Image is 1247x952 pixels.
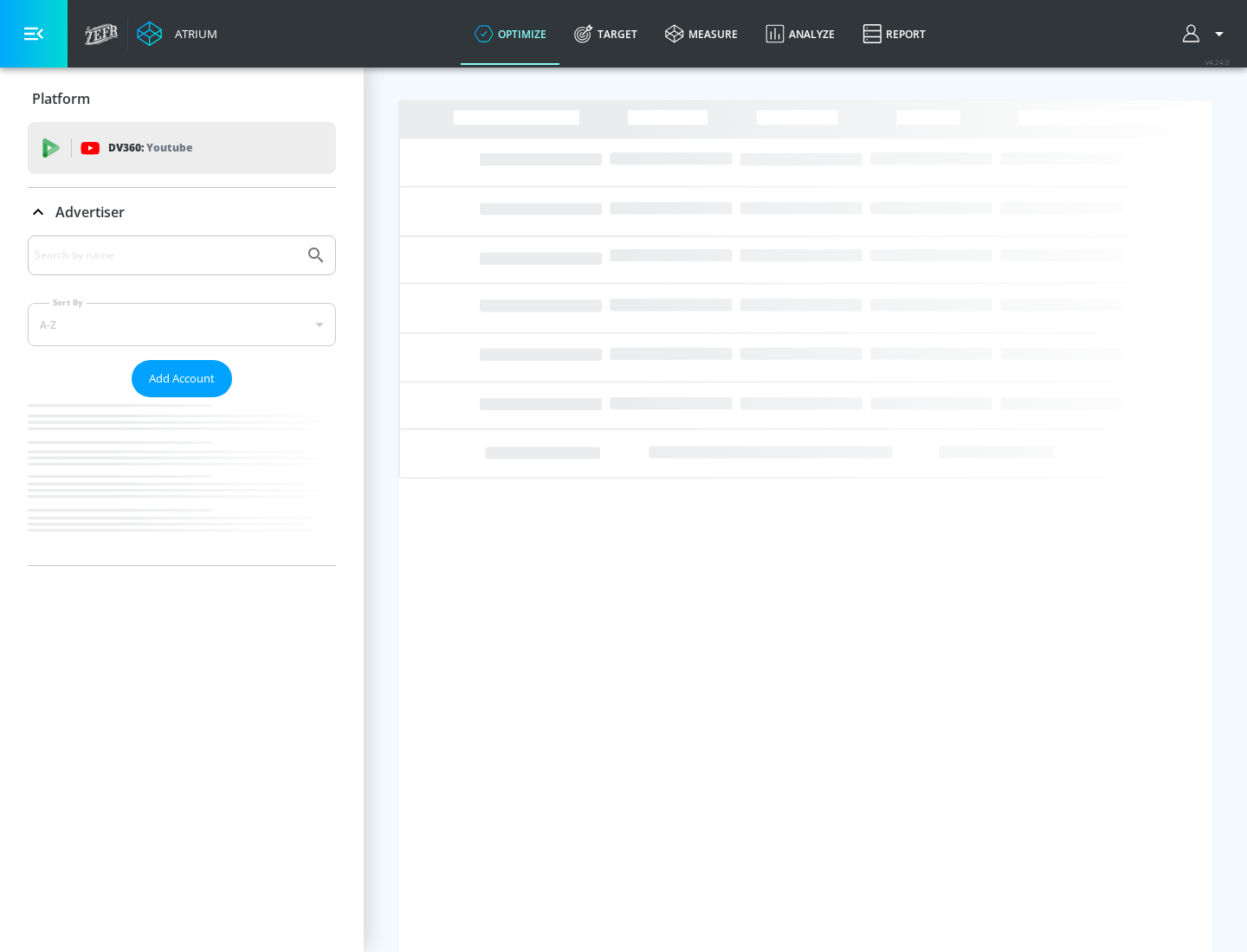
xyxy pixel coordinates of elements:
[1205,57,1230,67] span: v 4.24.0
[28,74,336,123] div: Platform
[35,244,297,267] input: Search by name
[55,203,125,222] p: Advertiser
[132,360,232,397] button: Add Account
[108,138,192,158] p: DV360:
[28,188,336,236] div: Advertiser
[149,369,215,389] span: Add Account
[28,397,336,565] nav: list of Advertiser
[849,3,940,65] a: Report
[752,3,849,65] a: Analyze
[32,89,90,108] p: Platform
[560,3,651,65] a: Target
[651,3,752,65] a: measure
[168,26,217,42] div: Atrium
[28,303,336,346] div: A-Z
[28,122,336,174] div: DV360: Youtube
[146,138,192,157] p: Youtube
[28,235,336,565] div: Advertiser
[461,3,560,65] a: optimize
[49,297,87,308] label: Sort By
[137,21,217,47] a: Atrium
